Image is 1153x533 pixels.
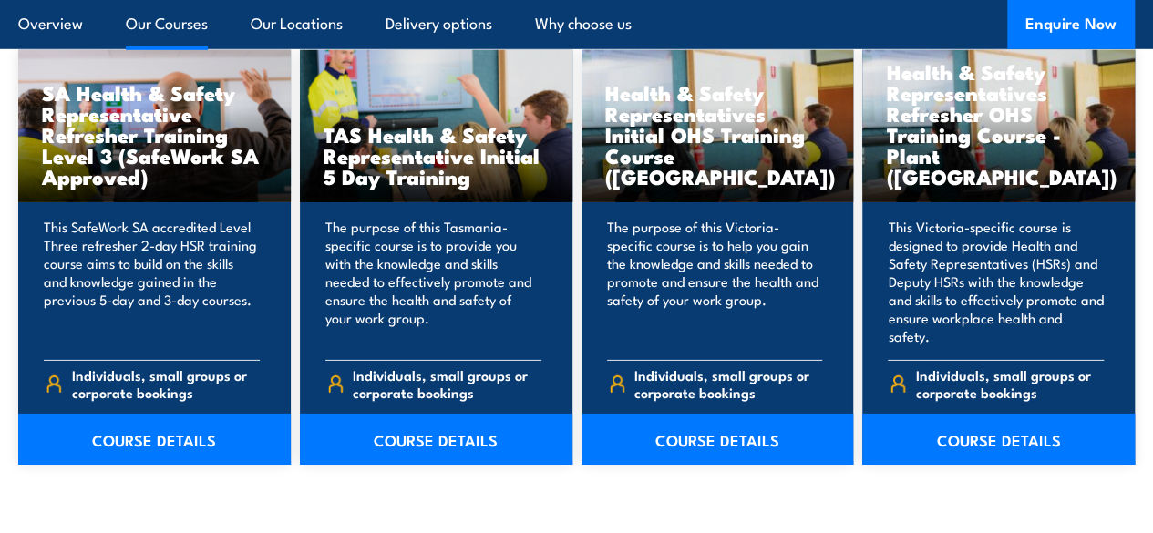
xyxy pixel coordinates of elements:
[325,218,541,345] p: The purpose of this Tasmania-specific course is to provide you with the knowledge and skills need...
[605,82,830,187] h3: Health & Safety Representatives Initial OHS Training Course ([GEOGRAPHIC_DATA])
[300,414,572,465] a: COURSE DETAILS
[353,366,540,401] span: Individuals, small groups or corporate bookings
[18,414,291,465] a: COURSE DETAILS
[888,218,1104,345] p: This Victoria-specific course is designed to provide Health and Safety Representatives (HSRs) and...
[72,366,260,401] span: Individuals, small groups or corporate bookings
[886,61,1111,187] h3: Health & Safety Representatives Refresher OHS Training Course - Plant ([GEOGRAPHIC_DATA])
[324,124,549,187] h3: TAS Health & Safety Representative Initial 5 Day Training
[634,366,822,401] span: Individuals, small groups or corporate bookings
[607,218,823,345] p: The purpose of this Victoria-specific course is to help you gain the knowledge and skills needed ...
[916,366,1104,401] span: Individuals, small groups or corporate bookings
[862,414,1135,465] a: COURSE DETAILS
[582,414,854,465] a: COURSE DETAILS
[44,218,260,345] p: This SafeWork SA accredited Level Three refresher 2-day HSR training course aims to build on the ...
[42,82,267,187] h3: SA Health & Safety Representative Refresher Training Level 3 (SafeWork SA Approved)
